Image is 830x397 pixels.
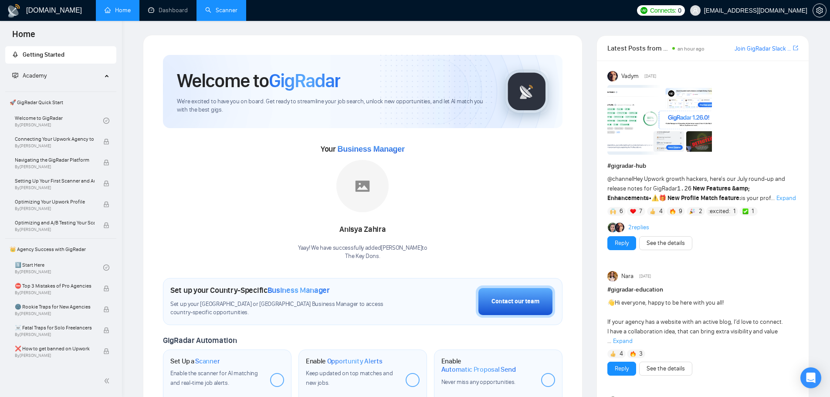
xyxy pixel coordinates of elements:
span: Connecting Your Upwork Agency to GigRadar [15,135,95,143]
span: lock [103,285,109,292]
span: an hour ago [678,46,705,52]
h1: Set Up a [170,357,220,366]
span: 1 [752,207,754,216]
span: [DATE] [639,272,651,280]
img: Vadym [607,71,618,81]
span: By [PERSON_NAME] [15,332,95,337]
span: 🎁 [659,194,666,202]
img: 🔥 [670,208,676,214]
span: Automatic Proposal Send [441,365,516,374]
a: dashboardDashboard [148,7,188,14]
span: setting [813,7,826,14]
h1: # gigradar-education [607,285,798,295]
span: export [793,44,798,51]
span: 6 [620,207,623,216]
a: Reply [615,364,629,373]
span: Latest Posts from the GigRadar Community [607,43,670,54]
span: 2 [699,207,702,216]
span: check-circle [103,118,109,124]
span: ⛔ Top 3 Mistakes of Pro Agencies [15,282,95,290]
h1: Welcome to [177,69,340,92]
span: By [PERSON_NAME] [15,227,95,232]
img: logo [7,4,21,18]
span: lock [103,180,109,187]
img: ✅ [742,208,749,214]
span: Academy [23,72,47,79]
span: Your [321,144,405,154]
img: 🔥 [630,351,636,357]
button: See the details [639,362,692,376]
div: Open Intercom Messenger [800,367,821,388]
span: We're excited to have you on board. Get ready to streamline your job search, unlock new opportuni... [177,98,491,114]
span: By [PERSON_NAME] [15,206,95,211]
span: user [692,7,698,14]
span: By [PERSON_NAME] [15,311,95,316]
span: fund-projection-screen [12,72,18,78]
span: By [PERSON_NAME] [15,143,95,149]
span: Expand [776,194,796,202]
span: By [PERSON_NAME] [15,353,95,358]
img: Nara [607,271,618,282]
a: 1️⃣ Start HereBy[PERSON_NAME] [15,258,103,277]
span: 4 [620,349,623,358]
a: setting [813,7,827,14]
span: Setting Up Your First Scanner and Auto-Bidder [15,176,95,185]
h1: Enable [441,357,534,374]
img: 🙌 [610,208,616,214]
span: lock [103,222,109,228]
span: 3 [639,349,643,358]
span: Nara [621,271,634,281]
span: Vadym [621,71,639,81]
button: Reply [607,236,636,250]
span: ❌ How to get banned on Upwork [15,344,95,353]
button: Contact our team [476,285,555,318]
span: Hey Upwork growth hackers, here's our July round-up and release notes for GigRadar • is your prof... [607,175,785,202]
img: 🎉 [689,208,695,214]
span: Scanner [195,357,220,366]
span: lock [103,201,109,207]
button: Reply [607,362,636,376]
span: Connects: [650,6,676,15]
span: lock [103,139,109,145]
span: Expand [613,337,633,345]
img: 👍 [610,351,616,357]
p: The Key Dons . [298,252,427,261]
a: Reply [615,238,629,248]
span: By [PERSON_NAME] [15,164,95,170]
span: 9 [679,207,682,216]
span: Optimizing Your Upwork Profile [15,197,95,206]
span: lock [103,159,109,166]
span: Hi everyone, happy to be here with you all! If your agency has a website with an active blog, I’d... [607,299,783,345]
img: Alex B [608,223,617,232]
span: By [PERSON_NAME] [15,185,95,190]
span: 4 [659,207,663,216]
span: Optimizing and A/B Testing Your Scanner for Better Results [15,218,95,227]
span: GigRadar [269,69,340,92]
div: Contact our team [491,297,539,306]
span: 👋 [607,299,615,306]
span: lock [103,327,109,333]
span: Business Manager [268,285,330,295]
a: homeHome [105,7,131,14]
span: Keep updated on top matches and new jobs. [306,370,393,387]
div: Yaay! We have successfully added [PERSON_NAME] to [298,244,427,261]
span: Never miss any opportunities. [441,378,515,386]
span: ⚠️ [651,194,659,202]
div: Anisya Zahira [298,222,427,237]
span: Academy [12,72,47,79]
img: ❤️ [630,208,636,214]
span: ☠️ Fatal Traps for Solo Freelancers [15,323,95,332]
span: Getting Started [23,51,64,58]
img: placeholder.png [336,160,389,212]
button: See the details [639,236,692,250]
span: :excited: [708,207,730,216]
span: rocket [12,51,18,58]
img: F09AC4U7ATU-image.png [607,85,712,155]
span: 🌚 Rookie Traps for New Agencies [15,302,95,311]
img: 👍 [650,208,656,214]
img: upwork-logo.png [640,7,647,14]
h1: # gigradar-hub [607,161,798,171]
span: lock [103,306,109,312]
button: setting [813,3,827,17]
span: 0 [678,6,681,15]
